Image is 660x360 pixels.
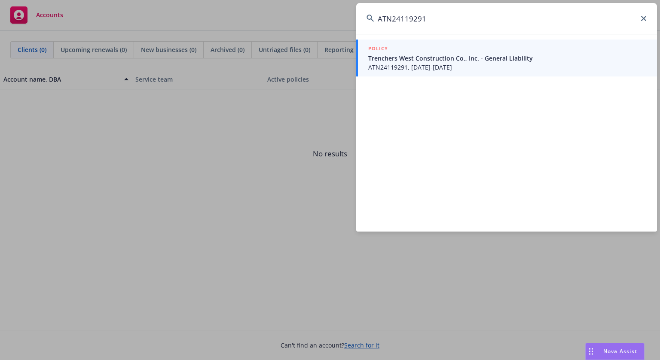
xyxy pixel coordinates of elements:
[368,44,388,53] h5: POLICY
[356,40,657,76] a: POLICYTrenchers West Construction Co., Inc. - General LiabilityATN24119291, [DATE]-[DATE]
[586,343,596,360] div: Drag to move
[585,343,645,360] button: Nova Assist
[603,348,637,355] span: Nova Assist
[368,63,647,72] span: ATN24119291, [DATE]-[DATE]
[368,54,647,63] span: Trenchers West Construction Co., Inc. - General Liability
[356,3,657,34] input: Search...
